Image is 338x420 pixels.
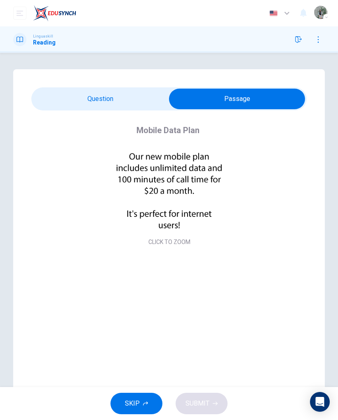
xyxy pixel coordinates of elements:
[314,6,327,19] img: Profile picture
[13,7,26,20] button: open mobile menu
[136,124,200,137] h4: Mobile Data Plan
[110,393,162,414] button: SKIP
[33,5,76,21] img: EduSynch logo
[82,147,257,235] img: undefined
[310,392,330,412] div: Open Intercom Messenger
[268,10,279,16] img: en
[125,398,140,409] span: SKIP
[33,39,56,46] h1: Reading
[33,33,53,39] span: Linguaskill
[145,236,194,248] button: CLICK TO ZOOM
